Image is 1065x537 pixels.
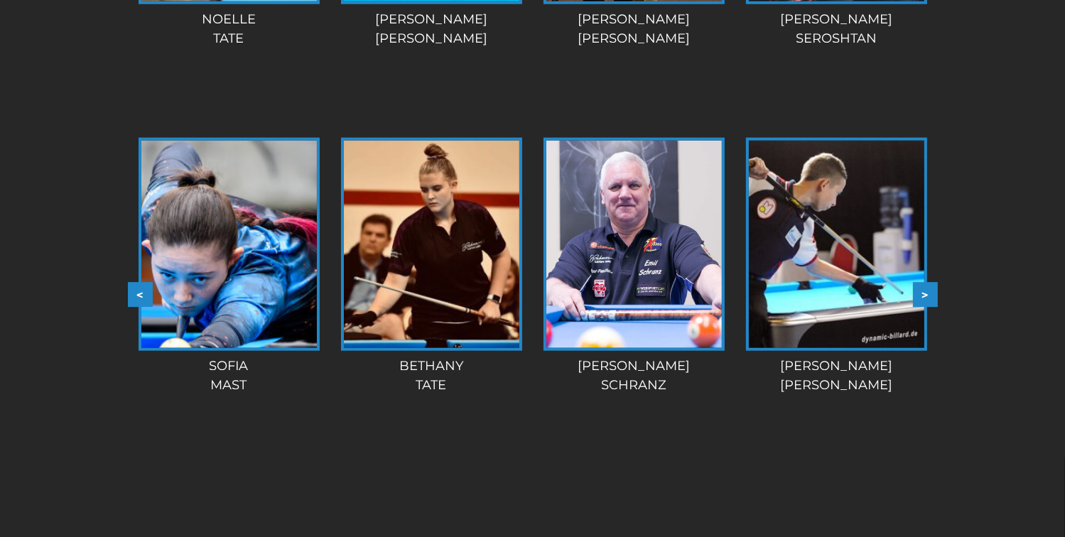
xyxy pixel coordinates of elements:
[134,357,325,395] div: Sofia Mast
[134,138,325,395] a: SofiaMast
[128,283,938,308] div: Carousel Navigation
[749,141,924,348] img: Andrei-Dzuskaev-225x320.jpg
[336,10,527,48] div: [PERSON_NAME] [PERSON_NAME]
[741,10,932,48] div: [PERSON_NAME] Seroshtan
[141,141,317,348] img: ED1_1472-Enhanced-NR-225x320.jpg
[913,283,938,308] button: >
[344,141,519,348] img: bethany-tate-1-225x320.jpg
[539,138,730,395] a: [PERSON_NAME]Schranz
[336,138,527,395] a: BethanyTate
[546,141,722,348] img: Emil-Schranz-1-e1565199732622.jpg
[336,357,527,395] div: Bethany Tate
[134,10,325,48] div: Noelle Tate
[741,138,932,395] a: [PERSON_NAME][PERSON_NAME]
[539,357,730,395] div: [PERSON_NAME] Schranz
[128,283,153,308] button: <
[741,357,932,395] div: [PERSON_NAME] [PERSON_NAME]
[539,10,730,48] div: [PERSON_NAME] [PERSON_NAME]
